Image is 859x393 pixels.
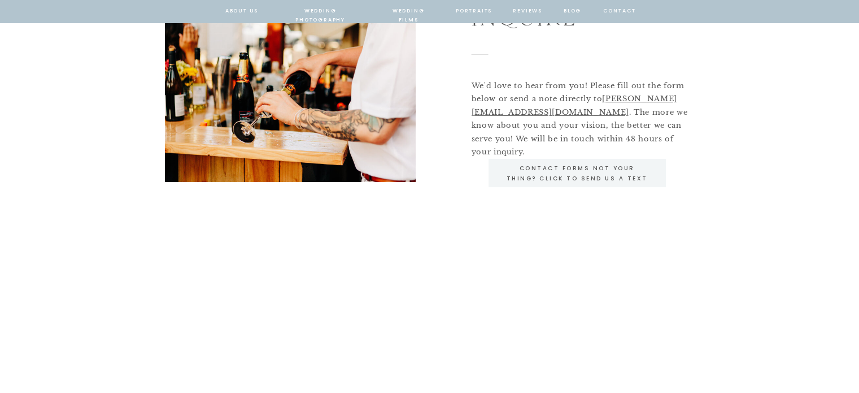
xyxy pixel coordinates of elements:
a: about us [225,6,259,16]
a: portraits [456,6,492,16]
a: contact [603,6,635,16]
a: wedding films [382,6,435,16]
a: wedding photography [279,6,362,16]
p: We'd love to hear from you! Please fill out the form below or send a note directly to . The more ... [472,79,695,148]
a: Contact forms not your thing? CLick to send us a text [504,163,651,183]
a: [PERSON_NAME][EMAIL_ADDRESS][DOMAIN_NAME] [472,94,677,116]
a: reviews [513,6,543,16]
a: blog [563,6,583,16]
